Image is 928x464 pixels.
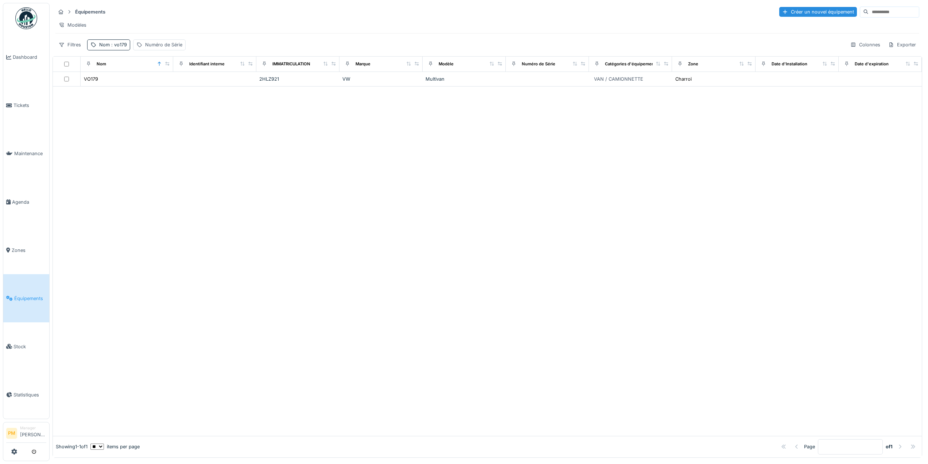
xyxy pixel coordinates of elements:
[3,33,49,81] a: Dashboard
[804,443,815,450] div: Page
[6,425,46,443] a: PM Manager[PERSON_NAME]
[13,391,46,398] span: Statistiques
[885,39,919,50] div: Exporter
[84,76,98,83] div: VO179
[688,61,698,67] div: Zone
[886,443,893,450] strong: of 1
[426,76,503,83] div: Multivan
[13,54,46,61] span: Dashboard
[342,76,420,83] div: VW
[605,61,656,67] div: Catégories d'équipement
[55,39,84,50] div: Filtres
[522,61,555,67] div: Numéro de Série
[99,41,127,48] div: Nom
[12,199,46,206] span: Agenda
[90,443,140,450] div: items per page
[3,178,49,226] a: Agenda
[847,39,884,50] div: Colonnes
[3,274,49,322] a: Équipements
[189,61,225,67] div: Identifiant interne
[259,76,337,83] div: 2HLZ921
[14,150,46,157] span: Maintenance
[356,61,370,67] div: Marque
[779,7,857,17] div: Créer un nouvel équipement
[20,425,46,431] div: Manager
[14,295,46,302] span: Équipements
[97,61,106,67] div: Nom
[272,61,310,67] div: IMMATRICULATION
[6,428,17,439] li: PM
[110,42,127,47] span: : vo179
[439,61,454,67] div: Modèle
[3,130,49,178] a: Maintenance
[3,226,49,274] a: Zones
[772,61,807,67] div: Date d'Installation
[72,8,108,15] strong: Équipements
[3,371,49,419] a: Statistiques
[855,61,889,67] div: Date d'expiration
[3,322,49,371] a: Stock
[3,81,49,130] a: Tickets
[56,443,88,450] div: Showing 1 - 1 of 1
[15,7,37,29] img: Badge_color-CXgf-gQk.svg
[594,76,643,83] div: VAN / CAMIONNETTE
[675,76,692,83] div: Charroi
[13,102,46,109] span: Tickets
[55,20,90,30] div: Modèles
[12,247,46,254] span: Zones
[20,425,46,441] li: [PERSON_NAME]
[13,343,46,350] span: Stock
[145,41,182,48] div: Numéro de Série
